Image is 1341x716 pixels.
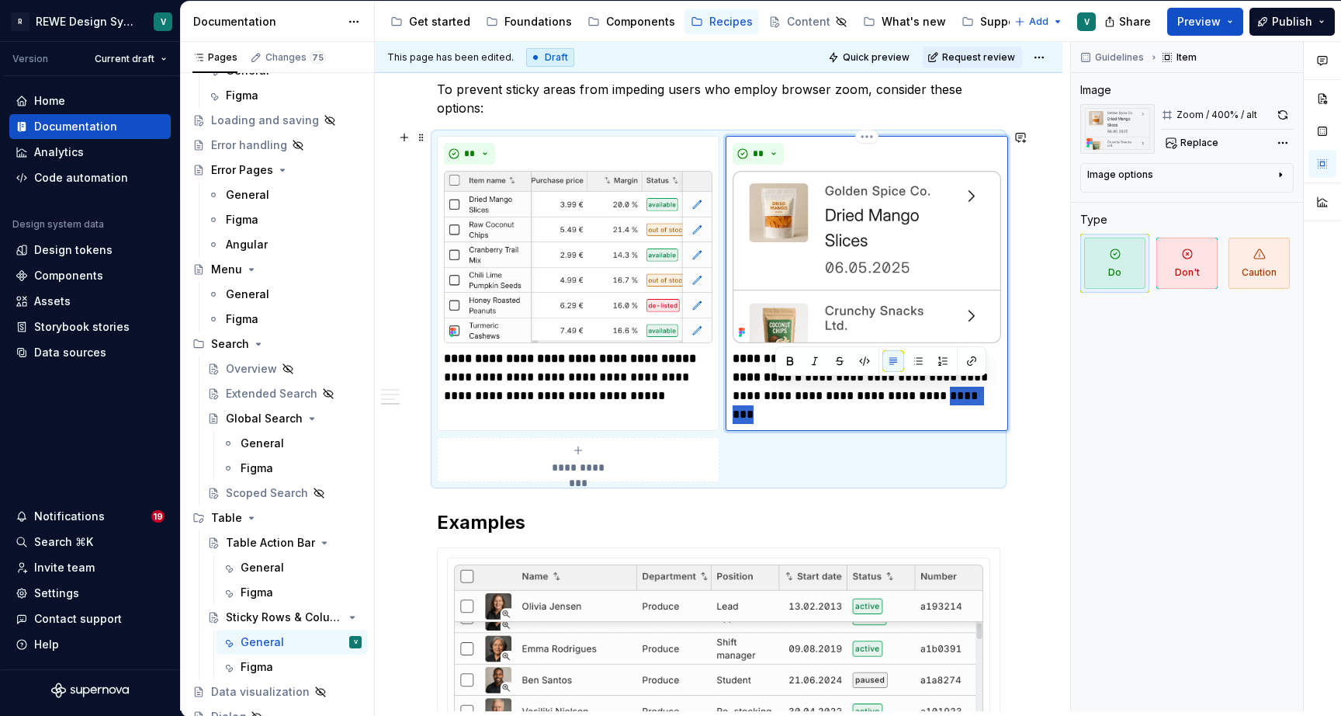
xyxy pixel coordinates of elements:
div: Components [606,14,675,30]
div: Invite team [34,560,95,575]
button: Caution [1225,234,1294,293]
span: Preview [1177,14,1221,30]
div: General [241,634,284,650]
a: What's new [857,9,952,34]
div: Figma [241,659,273,675]
button: RREWE Design SystemV [3,5,177,38]
a: Recipes [684,9,759,34]
div: Foundations [504,14,572,30]
div: Figma [226,88,258,103]
a: Error Pages [186,158,368,182]
span: Replace [1180,137,1218,149]
button: Request review [923,47,1022,68]
div: Storybook stories [34,319,130,335]
div: Changes [265,51,326,64]
span: Current draft [95,53,154,65]
a: Analytics [9,140,171,165]
div: Figma [241,461,273,476]
a: General [201,282,368,307]
button: Notifications19 [9,504,171,529]
div: Design system data [12,218,104,231]
div: General [226,187,269,203]
a: Data visualization [186,680,368,704]
a: Storybook stories [9,315,171,339]
div: V [354,634,358,650]
span: Share [1119,14,1151,30]
div: Design tokens [34,242,113,258]
img: 33a91fc3-aae0-45ee-bc69-9fde9effb111.png [733,171,1001,343]
button: Contact support [9,607,171,631]
div: Data sources [34,345,106,360]
a: Support [955,9,1029,34]
div: Get started [409,14,470,30]
div: Page tree [384,6,1007,37]
div: Angular [226,237,268,252]
div: Help [34,637,59,652]
button: Don't [1152,234,1221,293]
a: Figma [201,207,368,232]
div: Settings [34,586,79,601]
a: Extended Search [201,381,368,406]
button: Publish [1249,8,1335,36]
a: Figma [216,655,368,680]
a: Design tokens [9,238,171,262]
div: Documentation [193,14,340,30]
a: Data sources [9,340,171,365]
button: Help [9,632,171,657]
div: Table [211,510,242,526]
button: Search ⌘K [9,530,171,554]
a: Overview [201,356,368,381]
a: Table Action Bar [201,530,368,555]
button: Current draft [88,48,174,70]
button: Add [1010,11,1068,33]
div: Notifications [34,509,105,524]
div: Documentation [34,119,117,134]
a: General [216,555,368,580]
a: General [201,182,368,207]
a: Components [9,263,171,288]
span: 75 [310,51,326,64]
div: Analytics [34,144,84,160]
a: Figma [201,307,368,332]
button: Do [1080,234,1149,293]
div: General [226,287,269,302]
div: Figma [226,212,258,228]
a: Loading and saving [186,108,368,133]
a: Supernova Logo [51,683,129,698]
div: Table [186,506,368,530]
a: Settings [9,581,171,606]
a: Figma [216,456,368,481]
div: Search [211,336,249,352]
div: Code automation [34,170,128,186]
a: Global Search [201,406,368,431]
div: Draft [526,48,574,67]
div: General [241,436,284,451]
a: Documentation [9,114,171,139]
button: Quick preview [823,47,917,68]
div: Type [1080,212,1107,228]
div: Overview [226,361,277,377]
button: Share [1097,8,1161,36]
div: Support [980,14,1023,30]
div: Table Action Bar [226,535,315,551]
button: Guidelines [1076,47,1151,68]
span: Caution [1228,238,1290,289]
div: Scoped Search [226,485,308,501]
a: GeneralV [216,630,368,655]
div: R [11,12,29,31]
span: Don't [1156,238,1218,289]
div: Contact support [34,611,122,627]
button: Preview [1167,8,1243,36]
a: Content [762,9,854,34]
a: Error handling [186,133,368,158]
a: Get started [384,9,476,34]
a: Foundations [480,9,578,34]
div: Extended Search [226,386,317,401]
div: Assets [34,294,71,309]
div: General [241,560,284,575]
h2: Examples [437,510,1000,535]
span: Guidelines [1095,51,1144,64]
a: Scoped Search [201,481,368,506]
div: Home [34,93,65,109]
div: Menu [211,262,242,277]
